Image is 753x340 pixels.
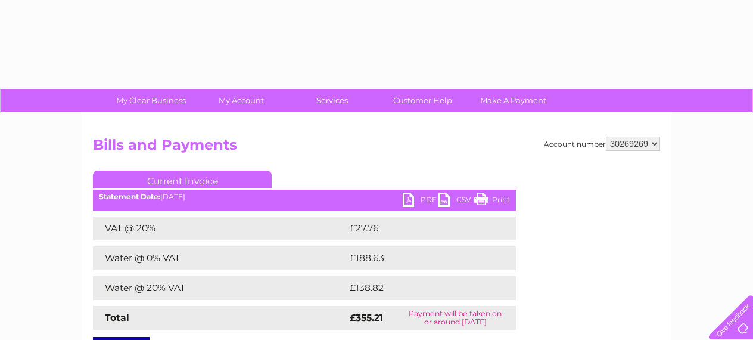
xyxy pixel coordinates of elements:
[438,193,474,210] a: CSV
[93,217,347,240] td: VAT @ 20%
[105,312,129,323] strong: Total
[347,246,494,270] td: £188.63
[403,193,438,210] a: PDF
[192,89,291,112] a: My Account
[93,276,347,300] td: Water @ 20% VAT
[283,89,381,112] a: Services
[93,246,347,270] td: Water @ 0% VAT
[99,192,160,201] b: Statement Date:
[347,217,491,240] td: £27.76
[93,171,272,188] a: Current Invoice
[93,193,516,201] div: [DATE]
[93,137,660,159] h2: Bills and Payments
[347,276,494,300] td: £138.82
[544,137,660,151] div: Account number
[374,89,472,112] a: Customer Help
[102,89,200,112] a: My Clear Business
[395,306,516,330] td: Payment will be taken on or around [DATE]
[474,193,510,210] a: Print
[464,89,562,112] a: Make A Payment
[350,312,383,323] strong: £355.21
